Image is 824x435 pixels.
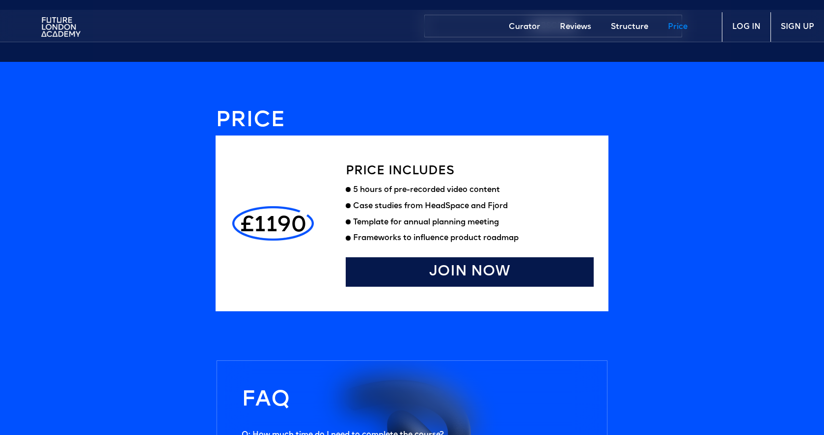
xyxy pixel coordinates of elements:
a: LOG IN [722,12,770,42]
div: Case studies from HeadSpace and Fjord [353,201,508,212]
h5: Price includes [346,165,454,177]
div: Template for annual planning meeting [353,217,594,228]
a: Join Now [346,257,594,287]
div: 5 hours of pre-recorded video content [353,185,594,195]
div: Frameworks to influence product roadmap [353,233,594,244]
h4: PRICE [216,111,608,131]
h4: FAQ [242,390,582,410]
a: Curator [499,12,550,42]
a: Price [658,12,697,42]
a: Structure [601,12,658,42]
a: SIGN UP [770,12,824,42]
h4: £1190 [240,216,306,236]
a: Reviews [550,12,601,42]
